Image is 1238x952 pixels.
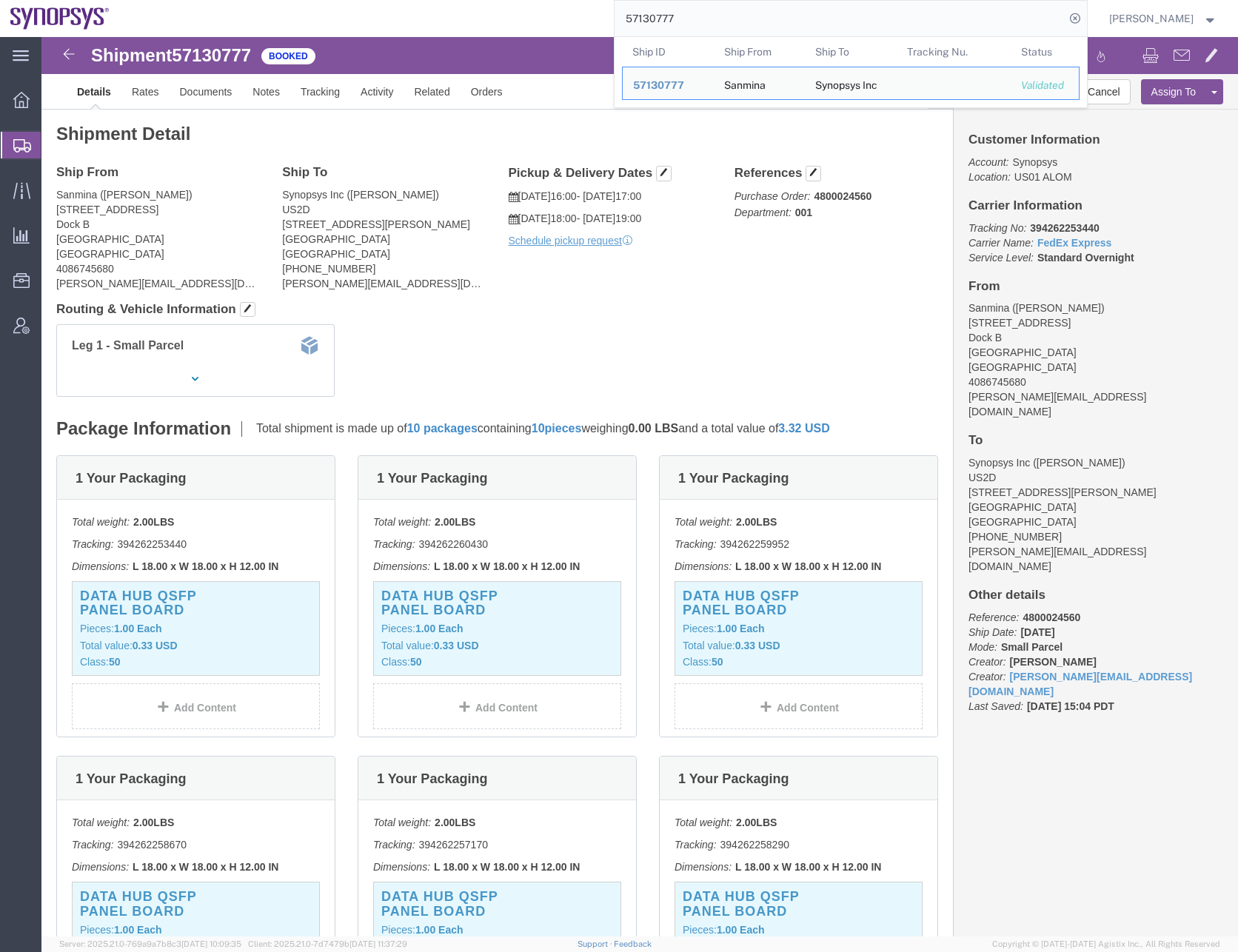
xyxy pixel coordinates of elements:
table: Search Results [622,37,1087,107]
a: Feedback [614,939,652,948]
div: Synopsys Inc [815,67,877,99]
input: Search for shipment number, reference number [615,1,1065,36]
img: logo [10,7,110,30]
th: Tracking Nu. [896,37,1011,67]
span: 57130777 [633,79,684,91]
th: Status [1011,37,1080,67]
div: Validated [1021,78,1068,93]
span: Server: 2025.21.0-769a9a7b8c3 [59,939,241,948]
span: [DATE] 10:09:35 [181,939,241,948]
div: 57130777 [633,78,703,93]
a: Support [578,939,615,948]
th: Ship ID [622,37,714,67]
button: [PERSON_NAME] [1108,10,1218,27]
div: Sanmina [723,67,765,99]
span: Client: 2025.21.0-7d7479b [248,939,407,948]
span: [DATE] 11:37:29 [349,939,407,948]
th: Ship To [805,37,897,67]
span: Copyright © [DATE]-[DATE] Agistix Inc., All Rights Reserved [992,938,1220,951]
span: Rafael Chacon [1109,10,1194,27]
iframe: FS Legacy Container [41,37,1238,936]
th: Ship From [713,37,805,67]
